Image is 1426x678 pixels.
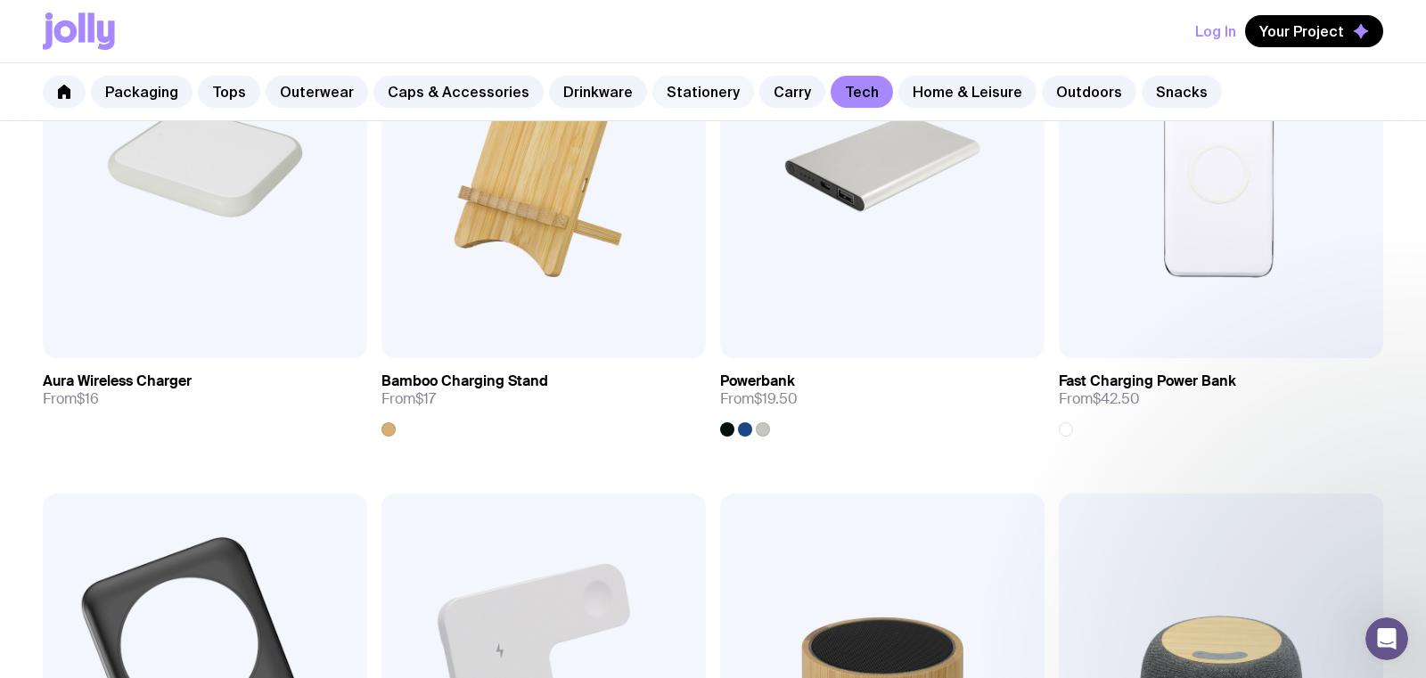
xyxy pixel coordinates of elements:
h3: Bamboo Charging Stand [381,372,548,390]
a: Caps & Accessories [373,76,544,108]
span: From [381,390,436,408]
iframe: Intercom live chat [1365,617,1408,660]
a: Aura Wireless ChargerFrom$16 [43,358,367,422]
h3: Fast Charging Power Bank [1059,372,1236,390]
span: From [43,390,99,408]
span: From [1059,390,1140,408]
a: Outerwear [266,76,368,108]
a: Tech [831,76,893,108]
a: Drinkware [549,76,647,108]
span: From [720,390,798,408]
a: Snacks [1142,76,1222,108]
a: Bamboo Charging StandFrom$17 [381,358,706,437]
a: Stationery [652,76,754,108]
a: Home & Leisure [898,76,1037,108]
span: $16 [77,389,99,408]
button: Your Project [1245,15,1383,47]
a: Fast Charging Power BankFrom$42.50 [1059,358,1383,437]
button: Log In [1195,15,1236,47]
span: Your Project [1259,22,1344,40]
h3: Powerbank [720,372,795,390]
h3: Aura Wireless Charger [43,372,192,390]
span: $17 [415,389,436,408]
span: $42.50 [1093,389,1140,408]
a: Packaging [91,76,193,108]
a: Outdoors [1042,76,1136,108]
a: PowerbankFrom$19.50 [720,358,1045,437]
a: Tops [198,76,260,108]
span: $19.50 [754,389,798,408]
a: Carry [759,76,825,108]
